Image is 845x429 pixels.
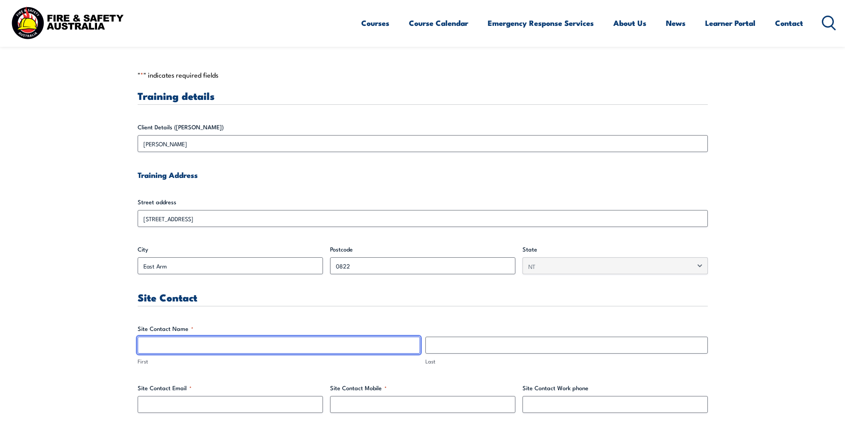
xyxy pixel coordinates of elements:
[425,357,708,366] label: Last
[523,384,708,392] label: Site Contact Work phone
[138,170,708,180] h4: Training Address
[409,11,468,35] a: Course Calendar
[138,91,708,101] h3: Training details
[488,11,594,35] a: Emergency Response Services
[361,11,389,35] a: Courses
[138,292,708,302] h3: Site Contact
[613,11,646,35] a: About Us
[138,324,193,333] legend: Site Contact Name
[330,245,515,254] label: Postcode
[138,123,708,132] label: Client Details ([PERSON_NAME])
[705,11,755,35] a: Learner Portal
[330,384,515,392] label: Site Contact Mobile
[138,245,323,254] label: City
[138,384,323,392] label: Site Contact Email
[523,245,708,254] label: State
[775,11,803,35] a: Contact
[138,357,420,366] label: First
[138,70,708,79] p: " " indicates required fields
[666,11,686,35] a: News
[138,198,708,206] label: Street address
